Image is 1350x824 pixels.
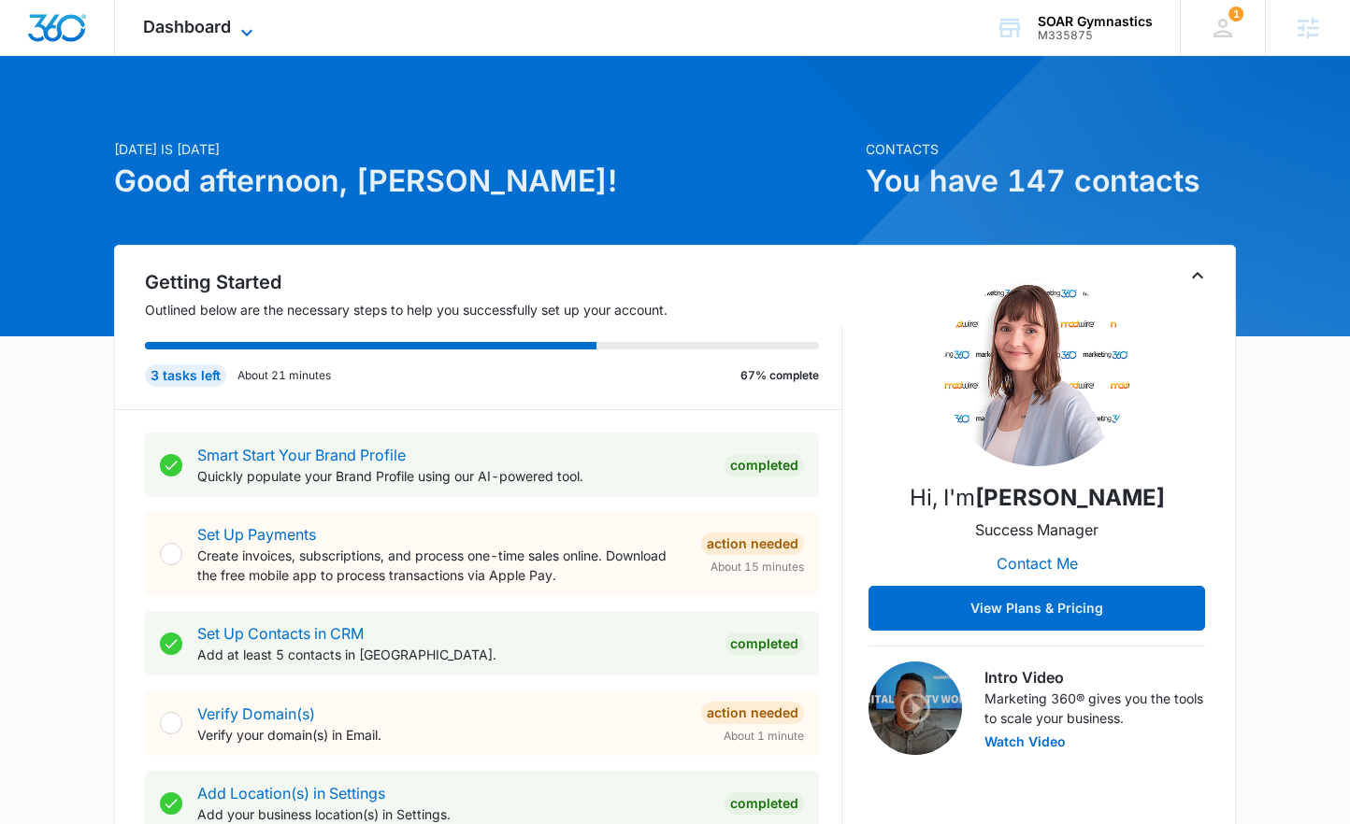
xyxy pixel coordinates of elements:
p: Add your business location(s) in Settings. [197,804,710,824]
h2: Getting Started [145,268,842,296]
img: Christy Perez [943,279,1130,466]
p: [DATE] is [DATE] [114,139,855,159]
div: account name [1038,14,1153,29]
div: Keywords by Traffic [207,110,315,122]
div: notifications count [1228,7,1243,21]
a: Verify Domain(s) [197,704,315,723]
a: Add Location(s) in Settings [197,784,385,803]
span: About 1 minute [724,728,804,745]
p: Create invoices, subscriptions, and process one-time sales online. Download the free mobile app t... [197,546,686,585]
span: About 15 minutes [711,559,804,575]
div: Action Needed [701,702,804,724]
img: website_grey.svg [30,49,45,64]
button: View Plans & Pricing [869,586,1205,631]
div: Completed [725,792,804,815]
div: Domain: [DOMAIN_NAME] [49,49,206,64]
div: account id [1038,29,1153,42]
div: Action Needed [701,533,804,555]
a: Set Up Contacts in CRM [197,624,364,643]
button: Contact Me [978,541,1097,586]
span: Dashboard [143,17,231,36]
p: Success Manager [975,519,1099,541]
p: Outlined below are the necessary steps to help you successfully set up your account. [145,300,842,320]
a: Set Up Payments [197,525,316,544]
button: Watch Video [984,735,1066,748]
span: 1 [1228,7,1243,21]
p: Quickly populate your Brand Profile using our AI-powered tool. [197,466,710,486]
button: Toggle Collapse [1186,264,1209,287]
p: Hi, I'm [910,481,1165,515]
h1: You have 147 contacts [866,159,1236,204]
strong: [PERSON_NAME] [975,484,1165,511]
div: Domain Overview [71,110,167,122]
img: tab_keywords_by_traffic_grey.svg [186,108,201,123]
img: Intro Video [869,661,962,755]
div: Completed [725,454,804,476]
img: logo_orange.svg [30,30,45,45]
div: 3 tasks left [145,364,226,387]
a: Smart Start Your Brand Profile [197,446,406,464]
p: Add at least 5 contacts in [GEOGRAPHIC_DATA]. [197,645,710,664]
p: Verify your domain(s) in Email. [197,725,686,745]
p: Contacts [866,139,1236,159]
p: 67% complete [740,367,819,384]
img: tab_domain_overview_orange.svg [50,108,65,123]
h1: Good afternoon, [PERSON_NAME]! [114,159,855,204]
p: Marketing 360® gives you the tools to scale your business. [984,689,1205,728]
div: v 4.0.25 [52,30,92,45]
div: Completed [725,632,804,655]
p: About 21 minutes [237,367,331,384]
h3: Intro Video [984,666,1205,689]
